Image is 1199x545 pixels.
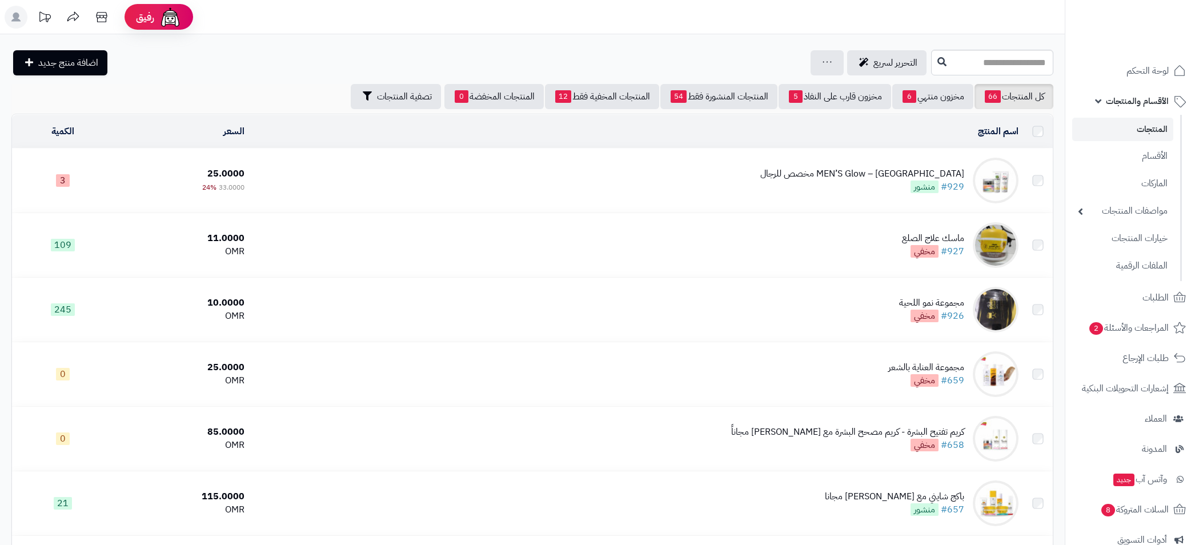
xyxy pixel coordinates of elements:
[1101,504,1115,516] span: 8
[51,303,75,316] span: 245
[911,245,939,258] span: مخفي
[223,125,244,138] a: السعر
[54,497,72,510] span: 21
[118,245,245,258] div: OMR
[30,6,59,31] a: تحديثات المنصة
[202,182,216,193] span: 24%
[671,90,687,103] span: 54
[1145,411,1167,427] span: العملاء
[1072,57,1192,85] a: لوحة التحكم
[941,180,964,194] a: #929
[136,10,154,24] span: رفيق
[1072,144,1173,169] a: الأقسام
[1121,31,1188,55] img: logo-2.png
[56,368,70,380] span: 0
[1126,63,1169,79] span: لوحة التحكم
[56,432,70,445] span: 0
[941,309,964,323] a: #926
[118,426,245,439] div: 85.0000
[118,374,245,387] div: OMR
[911,310,939,322] span: مخفي
[1072,466,1192,493] a: وآتس آبجديد
[1122,350,1169,366] span: طلبات الإرجاع
[789,90,803,103] span: 5
[911,181,939,193] span: منشور
[219,182,244,193] span: 33.0000
[1142,290,1169,306] span: الطلبات
[51,239,75,251] span: 109
[1072,496,1192,523] a: السلات المتروكة8
[118,439,245,452] div: OMR
[911,439,939,451] span: مخفي
[207,167,244,181] span: 25.0000
[444,84,544,109] a: المنتجات المخفضة0
[985,90,1001,103] span: 66
[1072,284,1192,311] a: الطلبات
[975,84,1053,109] a: كل المنتجات66
[1072,199,1173,223] a: مواصفات المنتجات
[973,158,1018,203] img: MEN’S Glow – باكج مخصص للرجال
[941,374,964,387] a: #659
[377,90,432,103] span: تصفية المنتجات
[455,90,468,103] span: 0
[973,287,1018,332] img: مجموعة نمو اللحية
[1089,322,1103,335] span: 2
[1112,471,1167,487] span: وآتس آب
[973,351,1018,397] img: مجموعة العناية بالشعر
[1142,441,1167,457] span: المدونة
[38,56,98,70] span: اضافة منتج جديد
[1072,226,1173,251] a: خيارات المنتجات
[899,296,964,310] div: مجموعة نمو اللحية
[873,56,917,70] span: التحرير لسريع
[973,416,1018,462] img: كريم تفتيح البشرة - كريم مصحح البشرة مع ريتنول مجاناً
[1088,320,1169,336] span: المراجعات والأسئلة
[902,232,964,245] div: ماسك علاج الصلع
[941,503,964,516] a: #657
[978,125,1018,138] a: اسم المنتج
[1100,502,1169,518] span: السلات المتروكة
[941,245,964,258] a: #927
[1072,435,1192,463] a: المدونة
[13,50,107,75] a: اضافة منتج جديد
[351,84,441,109] button: تصفية المنتجات
[118,361,245,374] div: 25.0000
[1072,344,1192,372] a: طلبات الإرجاع
[1072,118,1173,141] a: المنتجات
[973,222,1018,268] img: ماسك علاج الصلع
[779,84,891,109] a: مخزون قارب على النفاذ5
[56,174,70,187] span: 3
[118,232,245,245] div: 11.0000
[545,84,659,109] a: المنتجات المخفية فقط12
[973,480,1018,526] img: باكج شايني مع كريم نضارة مجانا
[118,310,245,323] div: OMR
[159,6,182,29] img: ai-face.png
[941,438,964,452] a: #658
[1072,405,1192,432] a: العملاء
[760,167,964,181] div: MEN’S Glow – [GEOGRAPHIC_DATA] مخصص للرجال
[1072,171,1173,196] a: الماركات
[51,125,74,138] a: الكمية
[1072,314,1192,342] a: المراجعات والأسئلة2
[1082,380,1169,396] span: إشعارات التحويلات البنكية
[911,374,939,387] span: مخفي
[1072,254,1173,278] a: الملفات الرقمية
[660,84,777,109] a: المنتجات المنشورة فقط54
[118,296,245,310] div: 10.0000
[892,84,973,109] a: مخزون منتهي6
[1113,474,1134,486] span: جديد
[555,90,571,103] span: 12
[911,503,939,516] span: منشور
[1072,375,1192,402] a: إشعارات التحويلات البنكية
[1106,93,1169,109] span: الأقسام والمنتجات
[118,490,245,503] div: 115.0000
[118,503,245,516] div: OMR
[888,361,964,374] div: مجموعة العناية بالشعر
[903,90,916,103] span: 6
[731,426,964,439] div: كريم تفتيح البشرة - كريم مصحح البشرة مع [PERSON_NAME] مجاناً
[847,50,927,75] a: التحرير لسريع
[825,490,964,503] div: باكج شايني مع [PERSON_NAME] مجانا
